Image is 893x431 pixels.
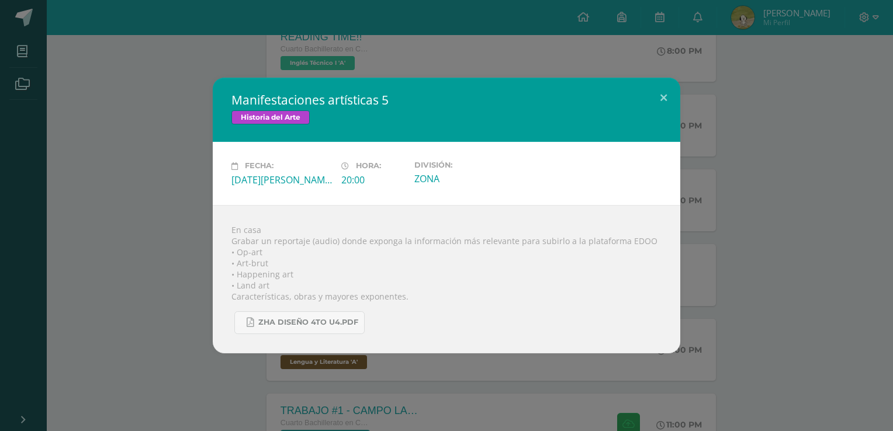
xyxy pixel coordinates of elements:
[356,162,381,171] span: Hora:
[213,205,680,353] div: En casa Grabar un reportaje (audio) donde exponga la información más relevante para subirlo a la ...
[231,173,332,186] div: [DATE][PERSON_NAME]
[647,78,680,117] button: Close (Esc)
[414,172,515,185] div: ZONA
[245,162,274,171] span: Fecha:
[234,311,365,334] a: ZHA diseño 4to U4.pdf
[231,92,662,108] h2: Manifestaciones artísticas 5
[231,110,310,124] span: Historia del Arte
[258,318,358,327] span: ZHA diseño 4to U4.pdf
[414,161,515,169] label: División:
[341,173,405,186] div: 20:00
